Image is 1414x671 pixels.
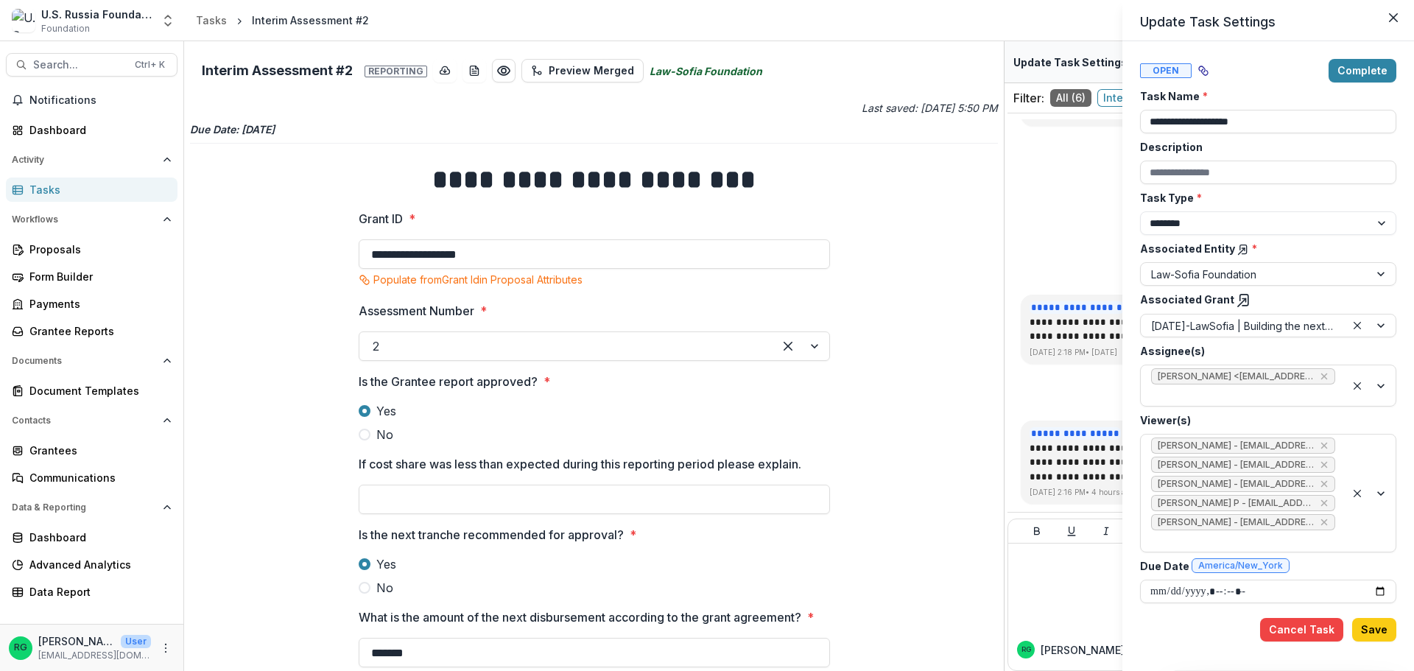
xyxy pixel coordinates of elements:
span: Open [1140,63,1192,78]
label: Description [1140,139,1387,155]
span: [PERSON_NAME] - [EMAIL_ADDRESS][DOMAIN_NAME] [1158,440,1314,451]
div: Remove Ruslan Garipov <rgaripov@usrf.us> (rgaripov@usrf.us) [1318,369,1330,384]
div: Clear selected options [1348,377,1366,395]
label: Due Date [1140,558,1387,574]
label: Task Type [1140,190,1387,205]
span: [PERSON_NAME] <[EMAIL_ADDRESS][DOMAIN_NAME]> ([EMAIL_ADDRESS][DOMAIN_NAME]) [1158,371,1314,382]
label: Associated Entity [1140,241,1387,256]
button: View dependent tasks [1192,59,1215,82]
span: [PERSON_NAME] - [EMAIL_ADDRESS][DOMAIN_NAME] [1158,479,1314,489]
div: Remove Bennett P - bpease@usrf.us [1318,496,1330,510]
div: Remove Jemile Kelderman - jkelderman@usrf.us [1318,457,1330,472]
label: Associated Grant [1140,292,1387,308]
button: Complete [1329,59,1396,82]
span: [PERSON_NAME] P - [EMAIL_ADDRESS][DOMAIN_NAME] [1158,498,1314,508]
button: Cancel Task [1260,618,1343,642]
label: Task Name [1140,88,1387,104]
button: Save [1352,618,1396,642]
div: Clear selected options [1348,317,1366,334]
div: Remove Anna P - apulaski@usrf.us [1318,477,1330,491]
span: [PERSON_NAME] - [EMAIL_ADDRESS][DOMAIN_NAME] [1158,517,1314,527]
label: Assignee(s) [1140,343,1387,359]
label: Viewer(s) [1140,412,1387,428]
span: America/New_York [1198,561,1283,571]
button: Close [1382,6,1405,29]
div: Clear selected options [1348,485,1366,502]
div: Remove Emma K - ekaplon@usrf.us [1318,515,1330,530]
div: Remove Gennady Podolny - gpodolny@usrf.us [1318,438,1330,453]
span: [PERSON_NAME] - [EMAIL_ADDRESS][DOMAIN_NAME] [1158,460,1314,470]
